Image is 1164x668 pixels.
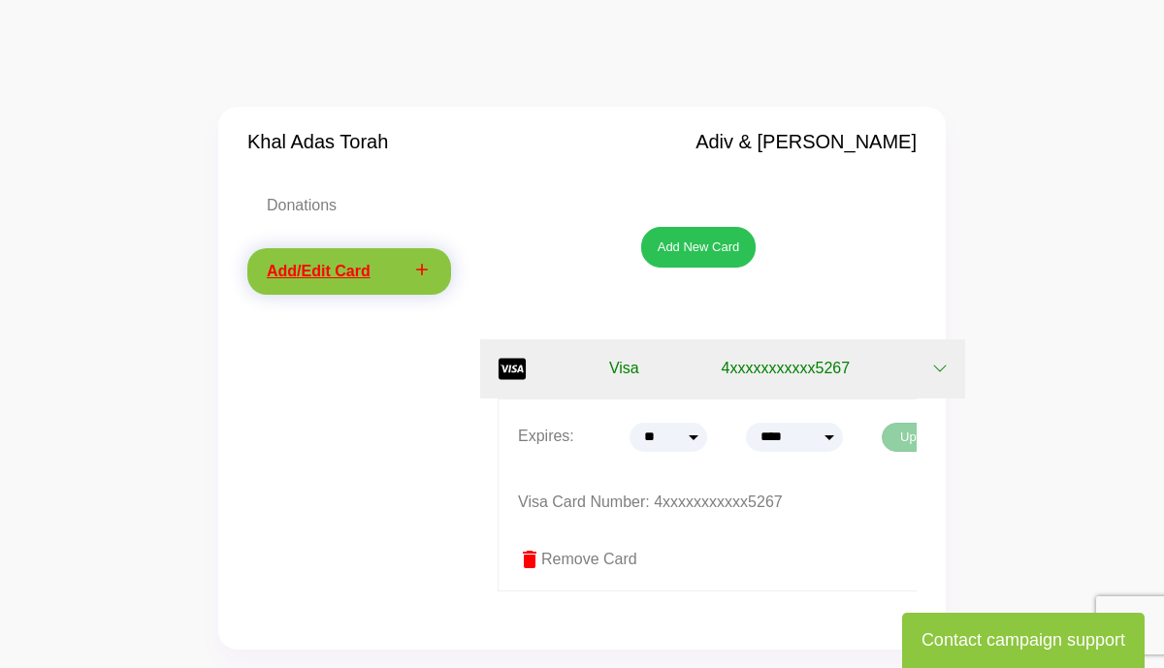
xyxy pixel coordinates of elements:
a: Donations [247,182,451,229]
a: addAdd/Edit Card [247,248,451,295]
span: delete [518,548,541,571]
button: Add New Card [641,227,757,268]
button: Contact campaign support [902,613,1145,668]
button: Visa 4xxxxxxxxxxx5267 [480,339,965,398]
span: Add/Edit Card [267,263,371,279]
span: Visa [609,357,639,380]
h4: Adiv & [PERSON_NAME] [695,130,917,153]
p: Expires: [518,423,574,451]
span: 4xxxxxxxxxxx5267 [722,357,851,380]
button: Update [882,423,959,452]
p: Visa Card Number: 4xxxxxxxxxxx5267 [518,489,962,517]
i: add [412,260,432,279]
label: Remove Card [518,548,962,571]
h4: Khal Adas Torah [247,130,388,153]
